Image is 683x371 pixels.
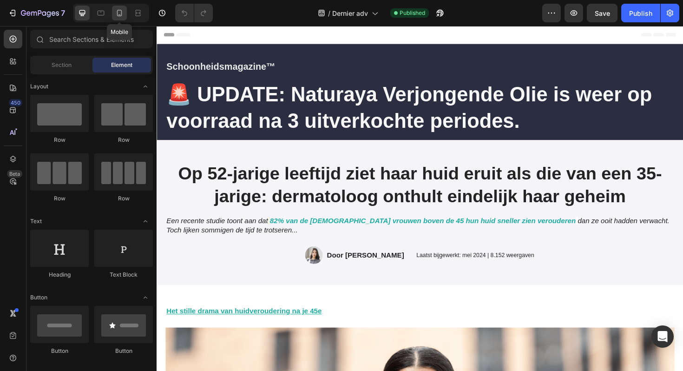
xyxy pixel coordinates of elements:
p: Laatst bijgewerkt: mei 2024 | 8.152 weergaven [275,239,400,247]
div: Row [30,136,89,144]
span: Published [400,9,425,17]
div: Open Intercom Messenger [651,325,674,348]
iframe: Design area [157,26,683,371]
h1: Op 52-jarige leeftijd ziet haar huid eruit als die van een 35-jarige: dermatoloog onthult eindeli... [9,143,548,193]
div: Row [30,194,89,203]
span: Layout [30,82,48,91]
button: Save [587,4,617,22]
div: Heading [30,271,89,279]
div: Button [30,347,89,355]
span: Button [30,293,47,302]
div: Beta [7,170,22,178]
img: gempages_581818664982938356-160579e0-b5d5-4efe-80d5-7074951e9482.png [157,233,176,252]
div: Undo/Redo [175,4,213,22]
span: Text [30,217,42,225]
div: Row [94,136,153,144]
span: Toggle open [138,214,153,229]
i: Een recente studie toont aan dat [10,202,118,210]
div: Publish [629,8,652,18]
div: Text Block [94,271,153,279]
strong: Door [PERSON_NAME] [180,238,262,246]
u: Het stille drama van huidveroudering na je 45e [10,298,175,306]
span: Dernier adv [332,8,368,18]
div: Row [94,194,153,203]
span: Save [595,9,610,17]
input: Search Sections & Elements [30,30,153,48]
button: 7 [4,4,69,22]
div: Button [94,347,153,355]
span: Toggle open [138,79,153,94]
span: Element [111,61,132,69]
span: Toggle open [138,290,153,305]
span: / [328,8,330,18]
strong: 82% van de [DEMOGRAPHIC_DATA] vrouwen boven de 45 hun huid sneller zien verouderen [120,202,444,210]
button: Publish [621,4,660,22]
p: 7 [61,7,65,19]
span: Section [52,61,72,69]
div: 450 [9,99,22,106]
